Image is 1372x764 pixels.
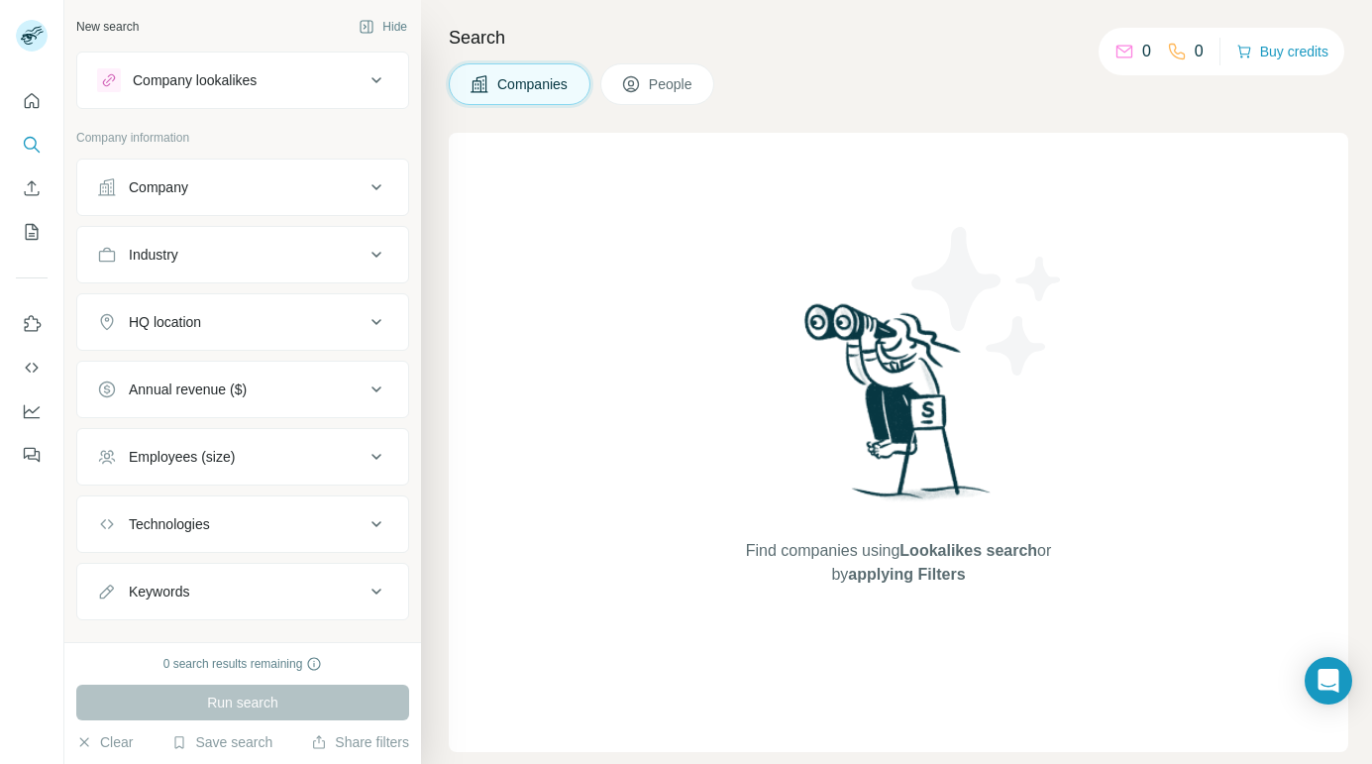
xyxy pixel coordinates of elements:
[740,539,1057,587] span: Find companies using or by
[16,393,48,429] button: Dashboard
[76,129,409,147] p: Company information
[311,732,409,752] button: Share filters
[77,366,408,413] button: Annual revenue ($)
[129,312,201,332] div: HQ location
[1305,657,1352,705] div: Open Intercom Messenger
[848,566,965,583] span: applying Filters
[16,127,48,163] button: Search
[129,380,247,399] div: Annual revenue ($)
[77,433,408,481] button: Employees (size)
[497,74,570,94] span: Companies
[77,56,408,104] button: Company lookalikes
[77,568,408,615] button: Keywords
[1195,40,1204,63] p: 0
[1142,40,1151,63] p: 0
[345,12,421,42] button: Hide
[77,164,408,211] button: Company
[76,18,139,36] div: New search
[449,24,1348,52] h4: Search
[171,732,272,752] button: Save search
[129,582,189,601] div: Keywords
[16,83,48,119] button: Quick start
[76,732,133,752] button: Clear
[898,212,1077,390] img: Surfe Illustration - Stars
[899,542,1037,559] span: Lookalikes search
[163,655,323,673] div: 0 search results remaining
[16,214,48,250] button: My lists
[133,70,257,90] div: Company lookalikes
[129,177,188,197] div: Company
[129,514,210,534] div: Technologies
[77,500,408,548] button: Technologies
[16,170,48,206] button: Enrich CSV
[649,74,694,94] span: People
[129,245,178,265] div: Industry
[16,306,48,342] button: Use Surfe on LinkedIn
[1236,38,1328,65] button: Buy credits
[16,437,48,473] button: Feedback
[77,298,408,346] button: HQ location
[129,447,235,467] div: Employees (size)
[795,298,1002,519] img: Surfe Illustration - Woman searching with binoculars
[16,350,48,385] button: Use Surfe API
[77,231,408,278] button: Industry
